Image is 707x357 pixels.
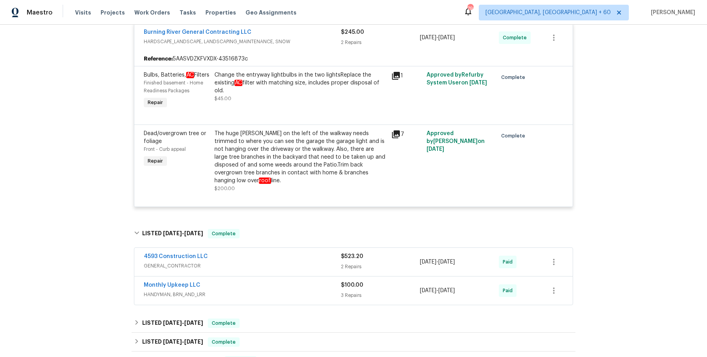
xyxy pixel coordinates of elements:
em: roof [259,178,271,184]
span: Repair [145,157,166,165]
span: Finished basement - Home Readiness Packages [144,81,203,93]
div: 1 [391,71,422,81]
span: Bulbs, Batteries, Filters [144,72,209,78]
div: LISTED [DATE]-[DATE]Complete [132,221,575,246]
span: - [420,34,455,42]
span: [DATE] [163,231,182,236]
a: Monthly Upkeep LLC [144,282,200,288]
span: Work Orders [134,9,170,16]
span: Geo Assignments [245,9,297,16]
h6: LISTED [142,319,203,328]
span: $523.20 [341,254,363,259]
div: LISTED [DATE]-[DATE]Complete [132,314,575,333]
em: AC [186,72,194,78]
span: Complete [209,230,239,238]
div: LISTED [DATE]-[DATE]Complete [132,333,575,352]
span: [DATE] [184,231,203,236]
span: [PERSON_NAME] [648,9,695,16]
span: [DATE] [163,339,182,344]
span: [DATE] [469,80,487,86]
a: Burning River General Contracting LLC [144,29,251,35]
span: - [420,258,455,266]
span: [DATE] [438,259,455,265]
span: $200.00 [214,186,235,191]
div: 7 [391,130,422,139]
span: GENERAL_CONTRACTOR [144,262,341,270]
span: [DATE] [438,288,455,293]
span: [DATE] [184,339,203,344]
span: [DATE] [420,259,436,265]
span: Front - Curb appeal [144,147,186,152]
span: - [163,339,203,344]
span: Approved by Refurby System User on [427,72,487,86]
span: - [420,287,455,295]
span: Paid [503,258,516,266]
span: - [163,320,203,326]
div: 3 Repairs [341,291,420,299]
span: $100.00 [341,282,363,288]
span: [DATE] [420,35,436,40]
span: $45.00 [214,96,231,101]
div: The huge [PERSON_NAME] on the left of the walkway needs trimmed to where you can see the garage t... [214,130,386,185]
span: Visits [75,9,91,16]
span: [DATE] [184,320,203,326]
div: 790 [467,5,473,13]
span: $245.00 [341,29,364,35]
span: Properties [205,9,236,16]
span: [DATE] [420,288,436,293]
h6: LISTED [142,229,203,238]
b: Reference: [144,55,173,63]
span: [GEOGRAPHIC_DATA], [GEOGRAPHIC_DATA] + 60 [485,9,611,16]
span: [DATE] [427,146,444,152]
span: HARDSCAPE_LANDSCAPE, LANDSCAPING_MAINTENANCE, SNOW [144,38,341,46]
div: 2 Repairs [341,263,420,271]
span: Complete [503,34,530,42]
span: [DATE] [163,320,182,326]
em: AC [234,80,242,86]
a: 4593 Construction LLC [144,254,208,259]
span: Dead/overgrown tree or foliage [144,131,206,144]
span: Complete [209,338,239,346]
span: HANDYMAN, BRN_AND_LRR [144,291,341,298]
span: Complete [501,132,528,140]
span: Repair [145,99,166,106]
div: Change the entryway lightbulbs in the two lightsReplace the existing filter with matching size, i... [214,71,386,95]
span: Maestro [27,9,53,16]
div: 2 Repairs [341,38,420,46]
span: Complete [209,319,239,327]
span: Approved by [PERSON_NAME] on [427,131,485,152]
span: Projects [101,9,125,16]
div: 5AASVDZKFVXDX-43516873c [134,52,573,66]
span: Paid [503,287,516,295]
span: - [163,231,203,236]
span: Tasks [179,10,196,15]
span: Complete [501,73,528,81]
h6: LISTED [142,337,203,347]
span: [DATE] [438,35,455,40]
